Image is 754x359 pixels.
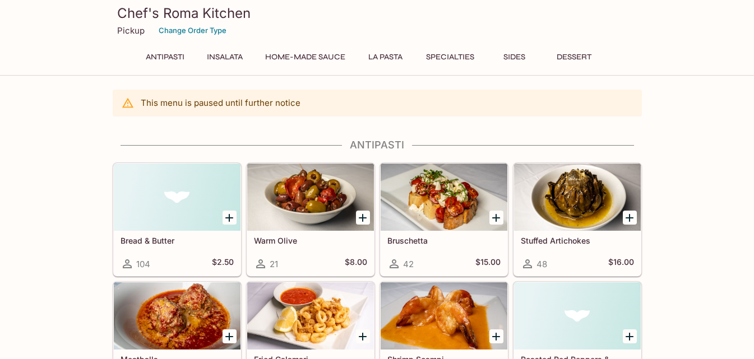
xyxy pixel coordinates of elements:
[270,259,278,269] span: 21
[254,236,367,245] h5: Warm Olive
[136,259,150,269] span: 104
[247,164,374,231] div: Warm Olive
[117,4,637,22] h3: Chef's Roma Kitchen
[356,211,370,225] button: Add Warm Olive
[140,49,191,65] button: Antipasti
[489,211,503,225] button: Add Bruschetta
[608,257,634,271] h5: $16.00
[223,329,237,343] button: Add Meatballs
[381,164,507,231] div: Bruschetta
[623,329,637,343] button: Add Roasted Red Peppers & Burrata
[223,211,237,225] button: Add Bread & Butter
[113,163,241,276] a: Bread & Butter104$2.50
[356,329,370,343] button: Add Fried Calamari
[387,236,501,245] h5: Bruschetta
[360,49,411,65] button: La Pasta
[114,164,240,231] div: Bread & Butter
[380,163,508,276] a: Bruschetta42$15.00
[381,282,507,349] div: Shrimp Scampi
[154,22,232,39] button: Change Order Type
[141,97,300,108] p: This menu is paused until further notice
[514,163,641,276] a: Stuffed Artichokes48$16.00
[117,25,145,36] p: Pickup
[403,259,414,269] span: 42
[259,49,351,65] button: Home-made Sauce
[536,259,547,269] span: 48
[345,257,367,271] h5: $8.00
[121,236,234,245] h5: Bread & Butter
[623,211,637,225] button: Add Stuffed Artichokes
[514,164,641,231] div: Stuffed Artichokes
[489,49,540,65] button: Sides
[200,49,250,65] button: Insalata
[420,49,480,65] button: Specialties
[114,282,240,349] div: Meatballs
[514,282,641,349] div: Roasted Red Peppers & Burrata
[247,163,374,276] a: Warm Olive21$8.00
[489,329,503,343] button: Add Shrimp Scampi
[113,139,642,151] h4: Antipasti
[521,236,634,245] h5: Stuffed Artichokes
[212,257,234,271] h5: $2.50
[475,257,501,271] h5: $15.00
[549,49,599,65] button: Dessert
[247,282,374,349] div: Fried Calamari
